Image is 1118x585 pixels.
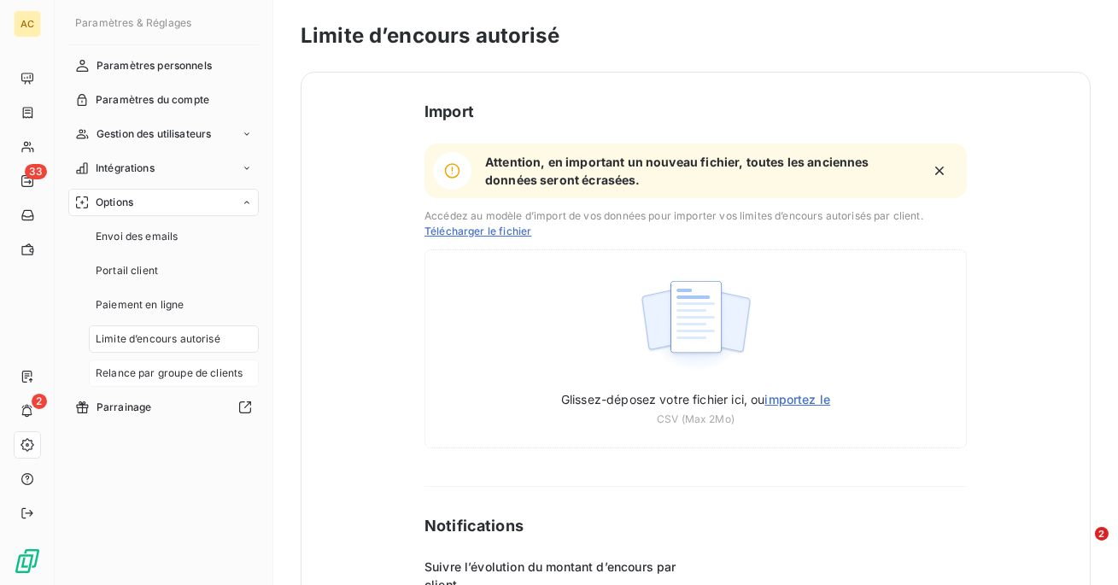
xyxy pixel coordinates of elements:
[424,514,967,537] span: Notifications
[96,366,243,381] span: Relance par groupe de clients
[657,412,735,427] span: CSV (Max 2Mo)
[89,257,259,284] a: Portail client
[32,394,47,409] span: 2
[14,10,41,38] div: AC
[89,325,259,353] a: Limite d’encours autorisé
[96,331,220,347] span: Limite d’encours autorisé
[14,547,41,575] img: Logo LeanPay
[1095,527,1109,541] span: 2
[301,20,1091,51] h3: Limite d’encours autorisé
[89,291,259,319] a: Paiement en ligne
[68,189,259,387] a: OptionsEnvoi des emailsPortail clientPaiement en ligneLimite d’encours autoriséRelance par groupe...
[89,360,259,387] a: Relance par groupe de clients
[561,392,830,407] span: Glissez-déposez votre fichier ici, ou
[96,161,155,176] span: Intégrations
[75,16,191,29] span: Paramètres & Réglages
[97,400,152,415] span: Parrainage
[68,52,259,79] a: Paramètres personnels
[89,223,259,250] a: Envoi des emails
[14,167,40,195] a: 33
[97,58,212,73] span: Paramètres personnels
[764,392,830,407] span: importez le
[485,153,921,189] span: Attention, en important un nouveau fichier, toutes les anciennes données seront écrasées.
[68,394,259,421] a: Parrainage
[96,263,158,278] span: Portail client
[68,155,259,182] a: Intégrations
[68,86,259,114] a: Paramètres du compte
[68,120,259,148] a: Gestion des utilisateurs
[639,271,752,380] img: illustration
[96,297,184,313] span: Paiement en ligne
[96,195,133,210] span: Options
[96,229,178,244] span: Envoi des emails
[25,164,47,179] span: 33
[96,92,209,108] span: Paramètres du compte
[97,126,212,142] span: Gestion des utilisateurs
[424,208,967,239] span: Accédez au modèle d’import de vos données pour importer vos limites d’encours autorisés par client.
[1060,527,1101,568] iframe: Intercom live chat
[424,100,967,123] span: Import
[424,225,531,237] span: Télécharger le fichier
